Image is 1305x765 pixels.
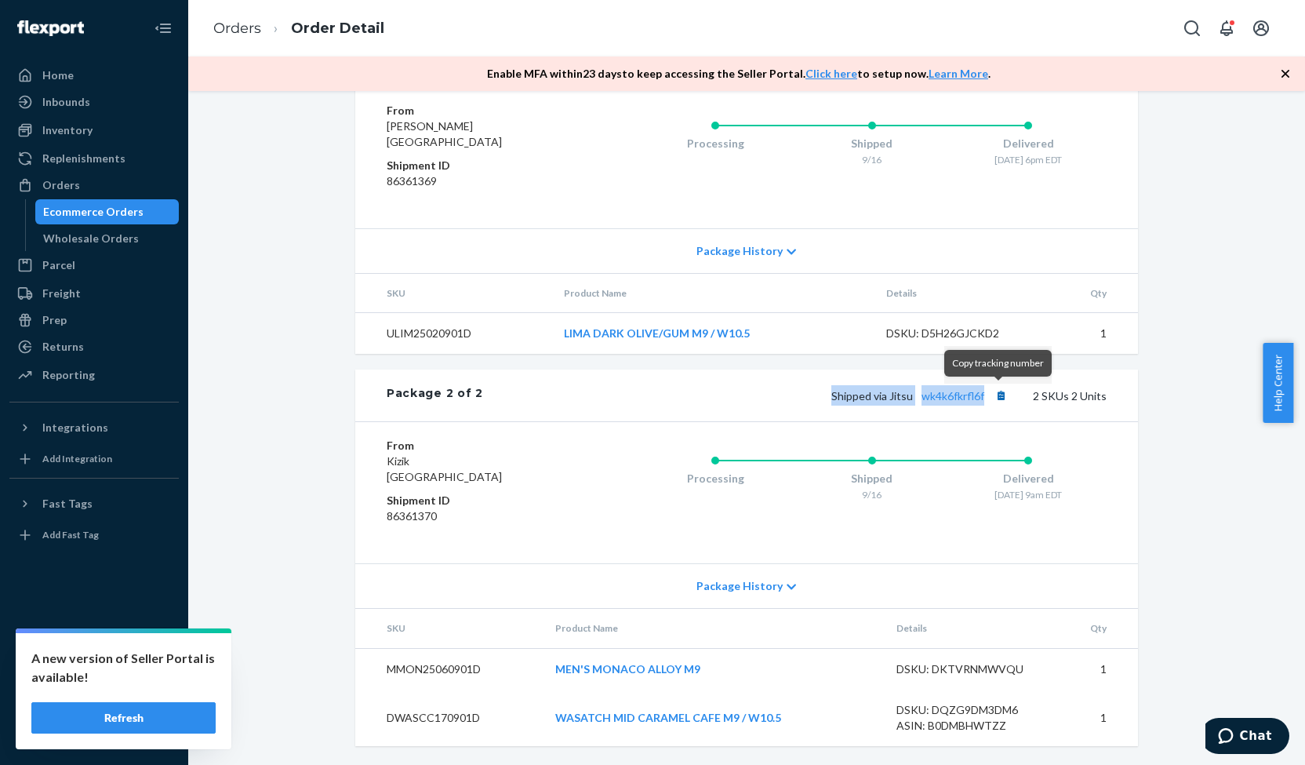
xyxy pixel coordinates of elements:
button: Talk to Support [9,668,179,693]
td: MMON25060901D [355,648,543,690]
a: wk4k6fkrfl6f [921,389,984,403]
th: SKU [355,274,551,313]
span: Kizik [GEOGRAPHIC_DATA] [387,454,502,483]
p: A new version of Seller Portal is available! [31,649,216,687]
a: Order Detail [291,20,384,37]
div: ASIN: B0DMBHWTZZ [896,718,1044,734]
dt: From [387,103,574,118]
div: Add Fast Tag [42,528,99,541]
p: Enable MFA within 23 days to keep accessing the Seller Portal. to setup now. . [487,66,991,82]
a: Wholesale Orders [35,226,180,251]
div: Shipped [794,136,951,151]
button: Open notifications [1211,13,1242,44]
a: Returns [9,334,179,359]
td: DWASCC170901D [355,690,543,746]
div: Integrations [42,420,108,435]
button: Refresh [31,702,216,734]
ol: breadcrumbs [201,5,397,52]
a: Parcel [9,253,179,278]
div: Shipped [794,471,951,486]
a: Replenishments [9,146,179,171]
div: Home [42,67,74,83]
div: DSKU: DKTVRNMWVQU [896,661,1044,677]
div: Replenishments [42,151,125,166]
div: Package 2 of 2 [387,385,483,406]
div: Parcel [42,257,75,273]
button: Open Search Box [1176,13,1208,44]
a: Orders [9,173,179,198]
button: Integrations [9,415,179,440]
div: 2 SKUs 2 Units [483,385,1107,406]
th: Qty [1056,609,1138,648]
div: Inventory [42,122,93,138]
a: Orders [213,20,261,37]
div: 9/16 [794,488,951,501]
a: Settings [9,641,179,666]
span: Package History [696,243,783,259]
th: Product Name [551,274,874,313]
th: Details [884,609,1056,648]
th: Qty [1045,274,1138,313]
a: Add Fast Tag [9,523,179,548]
button: Help Center [1263,343,1293,423]
button: Open account menu [1245,13,1277,44]
a: Learn More [929,67,988,80]
img: Flexport logo [17,20,84,36]
div: [DATE] 6pm EDT [950,153,1107,166]
a: LIMA DARK OLIVE/GUM M9 / W10.5 [564,326,750,340]
div: DSKU: DQZG9DM3DM6 [896,702,1044,718]
div: Delivered [950,471,1107,486]
a: Freight [9,281,179,306]
dt: Shipment ID [387,158,574,173]
a: MEN'S MONACO ALLOY M9 [555,662,700,676]
span: Copy tracking number [952,357,1044,369]
dt: Shipment ID [387,493,574,508]
a: Inventory [9,118,179,143]
iframe: Opens a widget where you can chat to one of our agents [1205,718,1289,757]
button: Copy tracking number [991,385,1011,406]
div: [DATE] 9am EDT [950,488,1107,501]
a: Inbounds [9,89,179,115]
div: Prep [42,312,67,328]
span: Package History [696,578,783,594]
a: Reporting [9,362,179,388]
div: Inbounds [42,94,90,110]
a: Click here [805,67,857,80]
a: Ecommerce Orders [35,199,180,224]
div: Reporting [42,367,95,383]
a: WASATCH MID CARAMEL CAFE M9 / W10.5 [555,711,781,724]
button: Give Feedback [9,721,179,746]
td: ULIM25020901D [355,313,551,355]
div: Delivered [950,136,1107,151]
dt: From [387,438,574,454]
a: Prep [9,308,179,333]
dd: 86361369 [387,173,574,189]
td: 1 [1045,313,1138,355]
div: DSKU: D5H26GJCKD2 [886,326,1034,341]
div: Wholesale Orders [43,231,139,246]
span: Shipped via Jitsu [831,389,1011,403]
div: Orders [42,177,80,193]
dd: 86361370 [387,508,574,524]
div: Freight [42,286,81,301]
a: Help Center [9,694,179,719]
div: Processing [637,471,794,486]
th: Product Name [543,609,884,648]
div: Returns [42,339,84,355]
th: SKU [355,609,543,648]
a: Home [9,63,179,88]
span: [PERSON_NAME][GEOGRAPHIC_DATA] [387,119,502,148]
div: Add Integration [42,452,112,465]
a: Add Integration [9,446,179,472]
button: Close Navigation [147,13,179,44]
td: 1 [1056,648,1138,690]
div: Fast Tags [42,496,93,512]
th: Details [874,274,1046,313]
div: Processing [637,136,794,151]
td: 1 [1056,690,1138,746]
div: 9/16 [794,153,951,166]
button: Fast Tags [9,491,179,516]
div: Ecommerce Orders [43,204,144,220]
